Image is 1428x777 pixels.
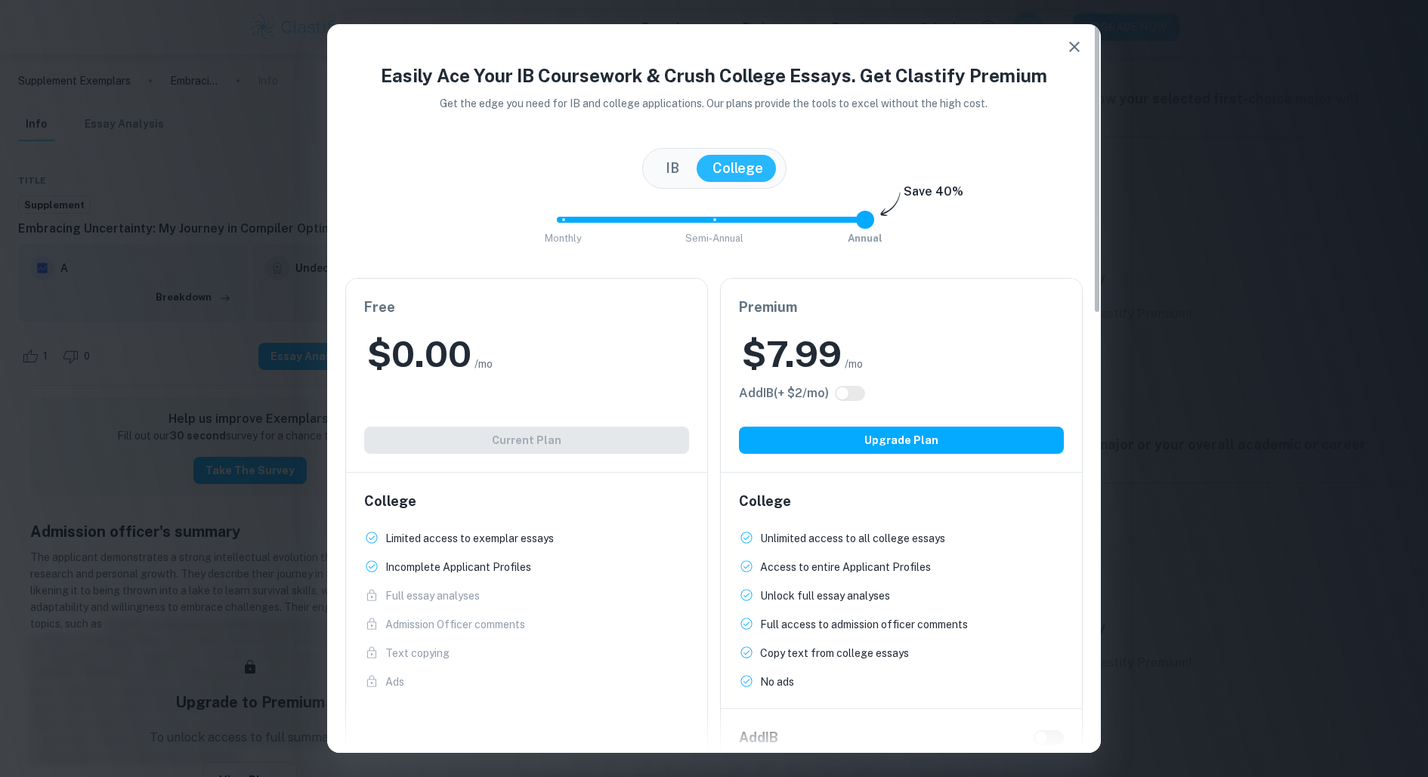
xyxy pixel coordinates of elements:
h6: Premium [739,297,1064,318]
span: Monthly [545,233,582,244]
p: Full essay analyses [385,587,480,604]
button: Upgrade Plan [739,427,1064,454]
img: subscription-arrow.svg [880,192,901,217]
h6: College [364,491,689,512]
span: Semi-Annual [685,233,743,244]
h6: Save 40% [904,183,963,208]
p: Get the edge you need for IB and college applications. Our plans provide the tools to excel witho... [419,95,1009,112]
p: Access to entire Applicant Profiles [760,559,931,575]
span: /mo [845,356,863,372]
h2: $ 7.99 [742,330,842,378]
span: /mo [474,356,493,372]
h2: $ 0.00 [367,330,471,378]
p: Admission Officer comments [385,616,525,633]
h4: Easily Ace Your IB Coursework & Crush College Essays. Get Clastify Premium [345,62,1083,89]
p: Full access to admission officer comments [760,616,968,633]
span: Annual [848,233,882,244]
p: Unlock full essay analyses [760,587,890,604]
p: Unlimited access to all college essays [760,530,945,547]
button: College [697,155,778,182]
h6: Click to see all the additional IB features. [739,384,829,402]
p: Copy text from college essays [760,645,909,661]
p: Limited access to exemplar essays [385,530,554,547]
button: IB [651,155,694,182]
h6: Free [364,297,689,318]
p: Ads [385,674,404,690]
p: Text copying [385,645,450,661]
p: No ads [760,674,794,690]
p: Incomplete Applicant Profiles [385,559,531,575]
h6: College [739,491,1064,512]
